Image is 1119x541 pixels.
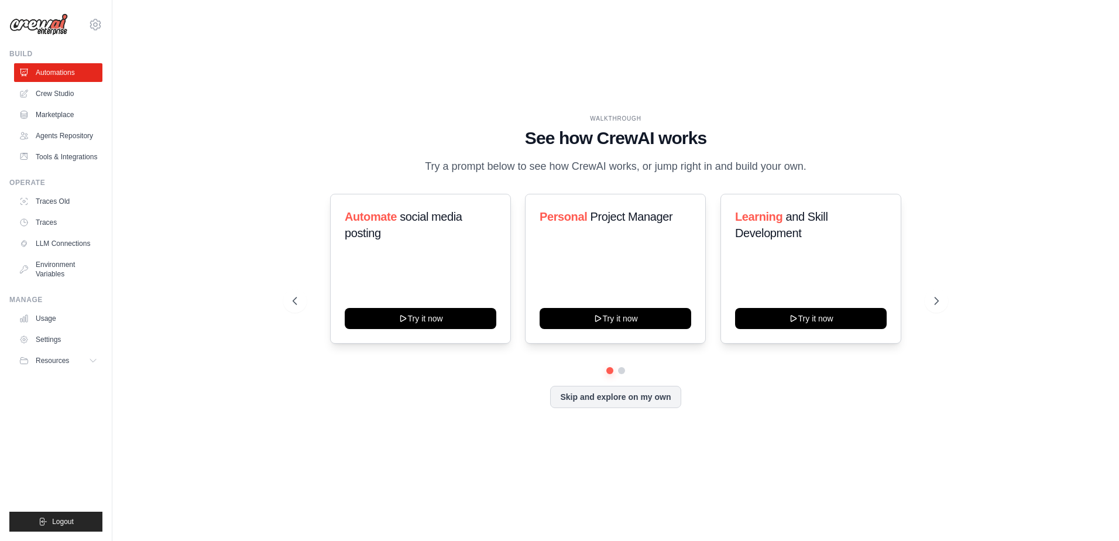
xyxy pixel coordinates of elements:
[36,356,69,365] span: Resources
[9,178,102,187] div: Operate
[419,158,812,175] p: Try a prompt below to see how CrewAI works, or jump right in and build your own.
[14,192,102,211] a: Traces Old
[14,255,102,283] a: Environment Variables
[540,308,691,329] button: Try it now
[735,210,782,223] span: Learning
[550,386,681,408] button: Skip and explore on my own
[735,308,887,329] button: Try it now
[14,330,102,349] a: Settings
[9,295,102,304] div: Manage
[14,63,102,82] a: Automations
[14,148,102,166] a: Tools & Integrations
[14,84,102,103] a: Crew Studio
[293,128,939,149] h1: See how CrewAI works
[9,13,68,36] img: Logo
[52,517,74,526] span: Logout
[14,213,102,232] a: Traces
[9,49,102,59] div: Build
[14,351,102,370] button: Resources
[345,210,397,223] span: Automate
[345,210,462,239] span: social media posting
[9,512,102,532] button: Logout
[540,210,587,223] span: Personal
[293,114,939,123] div: WALKTHROUGH
[735,210,828,239] span: and Skill Development
[345,308,496,329] button: Try it now
[14,309,102,328] a: Usage
[14,234,102,253] a: LLM Connections
[14,105,102,124] a: Marketplace
[591,210,673,223] span: Project Manager
[14,126,102,145] a: Agents Repository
